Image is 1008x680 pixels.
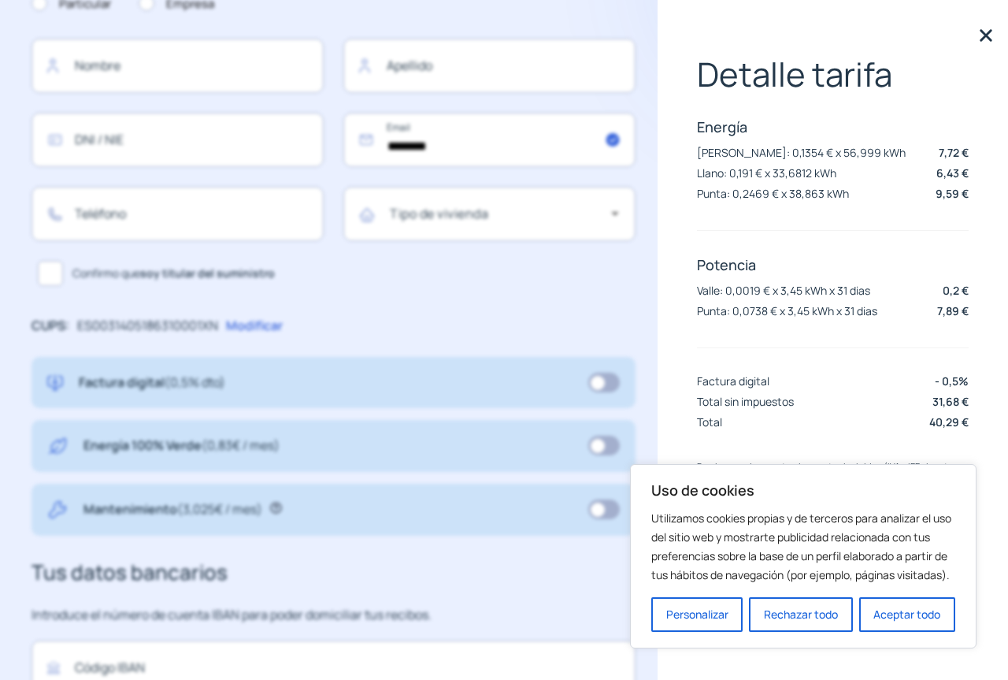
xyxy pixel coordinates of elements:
[79,373,225,393] p: Factura digital
[943,282,969,299] p: 0,2 €
[697,459,969,487] p: Precios con descuento e impuestos incluidos (IVA e IEE vigentes en cada momento).
[697,55,969,93] p: Detalle tarifa
[929,414,969,430] p: 40,29 €
[749,597,852,632] button: Rechazar todo
[937,303,969,319] p: 7,89 €
[390,205,488,222] mat-label: Tipo de vivienda
[165,373,225,391] span: (0,5% dto)
[697,283,870,298] p: Valle: 0,0019 € x 3,45 kWh x 31 dias
[697,165,836,180] p: Llano: 0,191 € x 33,6812 kWh
[226,316,283,336] p: Modificar
[651,597,743,632] button: Personalizar
[77,316,218,336] p: ES0031405186310001XN
[31,316,69,336] p: CUPS:
[47,500,68,520] img: tool.svg
[651,509,955,585] p: Utilizamos cookies propias y de terceros para analizar el uso del sitio web y mostrarte publicida...
[47,373,63,393] img: digital-invoice.svg
[31,605,636,626] p: Introduce el número de cuenta IBAN para poder domiciliar tus recibos.
[939,144,969,161] p: 7,72 €
[697,255,969,274] p: Potencia
[697,303,877,318] p: Punta: 0,0738 € x 3,45 kWh x 31 dias
[936,185,969,202] p: 9,59 €
[72,265,275,282] span: Confirmo que
[31,556,636,589] h3: Tus datos bancarios
[47,436,68,456] img: energy-green.svg
[697,373,769,388] p: Factura digital
[651,481,955,500] p: Uso de cookies
[936,165,969,181] p: 6,43 €
[697,145,906,160] p: [PERSON_NAME]: 0,1354 € x 56,999 kWh
[630,464,976,648] div: Uso de cookies
[83,500,262,520] p: Mantenimiento
[202,437,280,454] span: (0,83€ / mes)
[177,500,262,518] span: (3,025€ / mes)
[697,117,969,136] p: Energía
[697,414,722,429] p: Total
[935,373,969,389] p: - 0,5%
[932,393,969,410] p: 31,68 €
[83,436,280,456] p: Energía 100% Verde
[140,266,275,281] b: soy titular del suministro
[859,597,955,632] button: Aceptar todo
[697,186,849,201] p: Punta: 0,2469 € x 38,863 kWh
[697,394,794,409] p: Total sin impuestos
